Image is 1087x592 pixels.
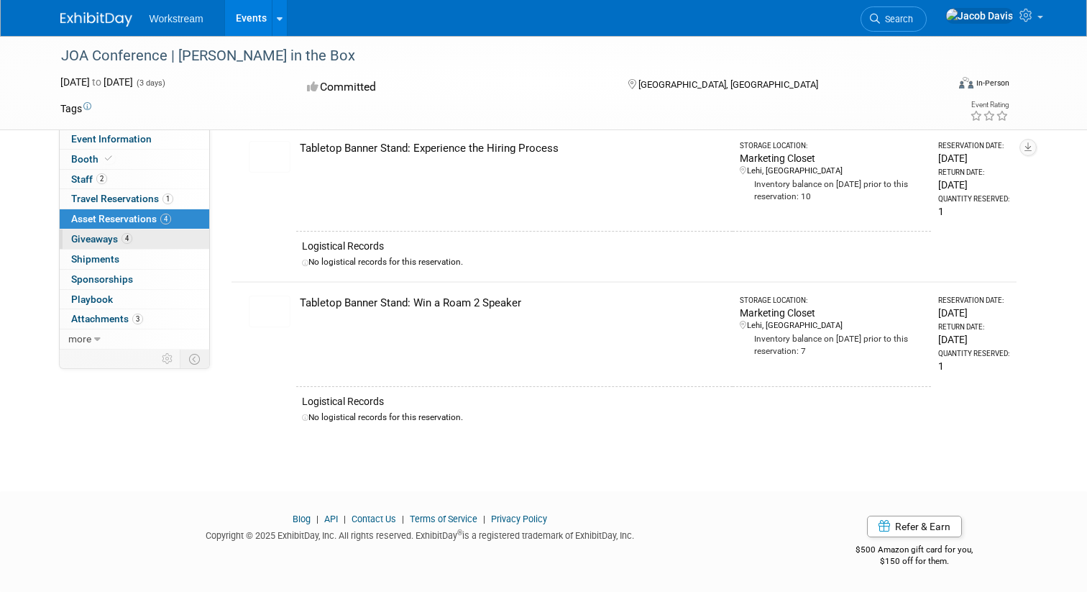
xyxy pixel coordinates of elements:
div: Lehi, [GEOGRAPHIC_DATA] [740,165,925,177]
span: Booth [71,153,115,165]
span: Workstream [150,13,203,24]
img: Format-Inperson.png [959,77,973,88]
td: Tags [60,101,91,116]
a: Attachments3 [60,309,209,329]
div: $150 off for them. [802,555,1027,568]
div: Logistical Records [302,239,926,253]
a: Shipments [60,250,209,269]
div: [DATE] [938,178,1010,192]
span: Event Information [71,133,152,145]
div: [DATE] [938,151,1010,165]
div: $500 Amazon gift card for you, [802,534,1027,568]
div: No logistical records for this reservation. [302,256,926,268]
span: Travel Reservations [71,193,173,204]
span: (3 days) [135,78,165,88]
sup: ® [457,529,462,537]
span: more [68,333,91,345]
div: [DATE] [938,332,1010,347]
span: 1 [162,193,173,204]
span: Playbook [71,293,113,305]
a: Giveaways4 [60,229,209,249]
div: Marketing Closet [740,306,925,320]
span: [DATE] [DATE] [60,76,133,88]
div: Storage Location: [740,296,925,306]
span: Sponsorships [71,273,133,285]
div: Reservation Date: [938,296,1010,306]
td: Toggle Event Tabs [180,350,209,368]
span: | [480,514,489,524]
a: Playbook [60,290,209,309]
span: [GEOGRAPHIC_DATA], [GEOGRAPHIC_DATA] [638,79,818,90]
div: Inventory balance on [DATE] prior to this reservation: 10 [740,177,925,203]
span: 3 [132,314,143,324]
div: Logistical Records [302,394,926,409]
a: more [60,329,209,349]
a: Asset Reservations4 [60,209,209,229]
img: View Images [249,141,290,173]
span: Search [880,14,913,24]
div: Reservation Date: [938,141,1010,151]
div: Return Date: [938,168,1010,178]
a: Sponsorships [60,270,209,289]
span: Asset Reservations [71,213,171,224]
div: 1 [938,204,1010,219]
div: Quantity Reserved: [938,349,1010,359]
span: Giveaways [71,233,132,245]
div: No logistical records for this reservation. [302,411,926,424]
div: Committed [303,75,605,100]
span: to [90,76,104,88]
div: 1 [938,359,1010,373]
span: Shipments [71,253,119,265]
span: | [313,514,322,524]
img: Jacob Davis [945,8,1014,24]
a: Booth [60,150,209,169]
div: Quantity Reserved: [938,194,1010,204]
a: Search [861,6,927,32]
span: 4 [121,233,132,244]
div: JOA Conference | [PERSON_NAME] in the Box [56,43,929,69]
span: 4 [160,214,171,224]
a: Refer & Earn [867,516,962,537]
a: Travel Reservations1 [60,189,209,209]
span: | [398,514,408,524]
a: Terms of Service [410,514,477,524]
div: Lehi, [GEOGRAPHIC_DATA] [740,320,925,332]
td: Personalize Event Tab Strip [155,350,180,368]
div: Marketing Closet [740,151,925,165]
span: | [340,514,349,524]
div: Storage Location: [740,141,925,151]
i: Booth reservation complete [105,155,112,163]
img: ExhibitDay [60,12,132,27]
div: Event Format [869,75,1009,96]
div: Tabletop Banner Stand: Win a Roam 2 Speaker [300,296,727,311]
a: Contact Us [352,514,396,524]
img: View Images [249,296,290,327]
div: Copyright © 2025 ExhibitDay, Inc. All rights reserved. ExhibitDay is a registered trademark of Ex... [60,526,780,542]
span: Attachments [71,313,143,324]
a: Privacy Policy [491,514,547,524]
div: Tabletop Banner Stand: Experience the Hiring Process [300,141,727,156]
div: Event Rating [970,101,1009,109]
a: API [324,514,338,524]
span: Staff [71,173,107,185]
span: 2 [96,173,107,184]
a: Staff2 [60,170,209,189]
div: Return Date: [938,322,1010,332]
a: Blog [293,514,311,524]
div: In-Person [976,78,1009,88]
a: Event Information [60,129,209,149]
div: Inventory balance on [DATE] prior to this reservation: 7 [740,332,925,358]
div: [DATE] [938,306,1010,320]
